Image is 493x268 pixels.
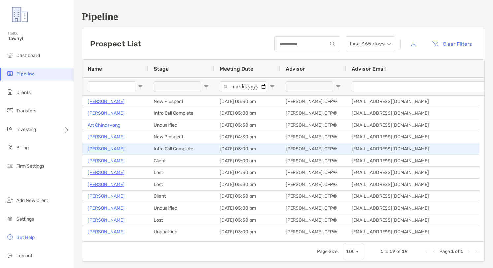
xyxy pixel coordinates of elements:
[220,81,267,92] input: Meeting Date Filter Input
[6,106,14,114] img: transfers icon
[280,214,346,226] div: [PERSON_NAME], CFP®
[280,167,346,178] div: [PERSON_NAME], CFP®
[220,66,253,72] span: Meeting Date
[6,233,14,241] img: get-help icon
[16,198,48,203] span: Add New Client
[6,88,14,96] img: clients icon
[16,253,32,259] span: Log out
[88,66,102,72] span: Name
[460,249,463,254] span: 1
[8,36,70,41] span: Tawny!
[427,37,477,51] button: Clear Filters
[214,167,280,178] div: [DATE] 04:30 pm
[214,179,280,190] div: [DATE] 05:30 pm
[6,70,14,77] img: pipeline icon
[280,155,346,166] div: [PERSON_NAME], CFP®
[88,204,125,212] a: [PERSON_NAME]
[439,249,450,254] span: Page
[148,226,214,238] div: Unqualified
[82,11,485,23] h1: Pipeline
[148,131,214,143] div: New Prospect
[148,167,214,178] div: Lost
[88,109,125,117] a: [PERSON_NAME]
[88,228,125,236] a: [PERSON_NAME]
[148,191,214,202] div: Client
[88,97,125,105] p: [PERSON_NAME]
[451,249,454,254] span: 1
[6,51,14,59] img: dashboard icon
[88,81,135,92] input: Name Filter Input
[88,168,125,177] a: [PERSON_NAME]
[148,119,214,131] div: Unqualified
[280,131,346,143] div: [PERSON_NAME], CFP®
[280,143,346,155] div: [PERSON_NAME], CFP®
[350,37,391,51] span: Last 365 days
[280,191,346,202] div: [PERSON_NAME], CFP®
[214,96,280,107] div: [DATE] 05:30 pm
[286,66,305,72] span: Advisor
[16,216,34,222] span: Settings
[90,39,141,48] h3: Prospect List
[396,249,401,254] span: of
[336,84,341,89] button: Open Filter Menu
[384,249,388,254] span: to
[16,108,36,114] span: Transfers
[280,179,346,190] div: [PERSON_NAME], CFP®
[148,96,214,107] div: New Prospect
[88,145,125,153] a: [PERSON_NAME]
[431,249,437,254] div: Previous Page
[16,53,40,58] span: Dashboard
[214,214,280,226] div: [DATE] 05:30 pm
[402,249,408,254] span: 19
[148,179,214,190] div: Lost
[148,214,214,226] div: Lost
[16,71,35,77] span: Pipeline
[148,202,214,214] div: Unqualified
[88,121,120,129] a: Art Chindavong
[270,84,275,89] button: Open Filter Menu
[214,191,280,202] div: [DATE] 05:30 pm
[423,249,429,254] div: First Page
[6,143,14,151] img: billing icon
[88,133,125,141] a: [PERSON_NAME]
[280,202,346,214] div: [PERSON_NAME], CFP®
[138,84,143,89] button: Open Filter Menu
[6,162,14,170] img: firm-settings icon
[214,202,280,214] div: [DATE] 05:00 pm
[214,119,280,131] div: [DATE] 05:30 pm
[16,235,35,240] span: Get Help
[204,84,209,89] button: Open Filter Menu
[214,226,280,238] div: [DATE] 03:00 pm
[214,131,280,143] div: [DATE] 04:30 pm
[214,107,280,119] div: [DATE] 05:00 pm
[148,143,214,155] div: Intro Call Complete
[455,249,459,254] span: of
[88,216,125,224] a: [PERSON_NAME]
[280,96,346,107] div: [PERSON_NAME], CFP®
[346,249,355,254] div: 100
[389,249,395,254] span: 19
[6,196,14,204] img: add_new_client icon
[280,107,346,119] div: [PERSON_NAME], CFP®
[352,66,386,72] span: Advisor Email
[16,90,31,95] span: Clients
[6,215,14,223] img: settings icon
[6,125,14,133] img: investing icon
[88,157,125,165] p: [PERSON_NAME]
[280,226,346,238] div: [PERSON_NAME], CFP®
[474,249,479,254] div: Last Page
[466,249,471,254] div: Next Page
[88,192,125,200] a: [PERSON_NAME]
[16,127,36,132] span: Investing
[8,3,32,26] img: Zoe Logo
[380,249,383,254] span: 1
[88,180,125,189] p: [PERSON_NAME]
[16,164,44,169] span: Firm Settings
[214,155,280,166] div: [DATE] 09:00 am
